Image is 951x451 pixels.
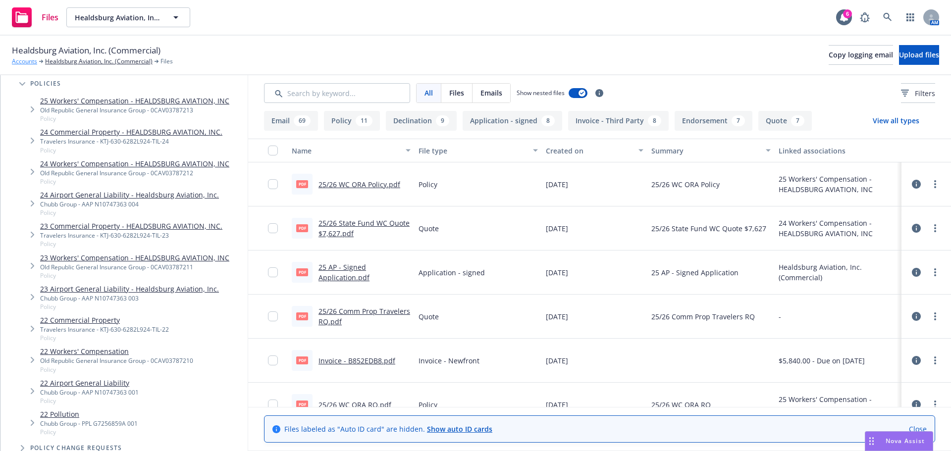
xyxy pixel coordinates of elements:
a: 22 Airport General Liability [40,378,139,388]
a: Files [8,3,62,31]
span: pdf [296,356,308,364]
a: more [929,266,941,278]
button: Upload files [899,45,939,65]
a: 25 AP - Signed Application.pdf [318,262,370,282]
a: Show auto ID cards [427,424,492,434]
div: Chubb Group - AAP N10747363 003 [40,294,219,302]
div: 7 [791,115,804,126]
a: 22 Pollution [40,409,138,419]
button: View all types [857,111,935,131]
button: Linked associations [775,139,901,162]
div: 7 [732,115,745,126]
span: Quote [419,311,439,322]
div: Chubb Group - AAP N10747363 004 [40,200,219,208]
a: more [929,399,941,410]
div: Healdsburg Aviation, Inc. (Commercial) [779,262,898,283]
button: Invoice - Third Party [568,111,669,131]
span: Filters [915,88,935,99]
span: 25/26 WC ORA Policy [651,179,720,190]
span: Policy [40,271,229,280]
a: Invoice - B852EDB8.pdf [318,356,395,365]
a: 22 Commercial Property [40,315,169,325]
button: Summary [647,139,774,162]
div: Travelers Insurance - KTJ-630-6282L924-TIL-24 [40,137,222,146]
div: - [779,311,781,322]
a: 25/26 WC ORA Policy.pdf [318,180,400,189]
div: 9 [436,115,449,126]
div: Drag to move [865,432,878,451]
a: 25/26 WC ORA RQ.pdf [318,400,391,409]
div: 25 Workers' Compensation - HEALDSBURG AVIATION, INC [779,394,898,415]
span: [DATE] [546,267,568,278]
div: Chubb Group - PPL G7256859A 001 [40,419,138,428]
span: Policy [419,179,437,190]
button: Copy logging email [829,45,893,65]
div: Old Republic General Insurance Group - 0CAV03787210 [40,356,193,365]
a: Switch app [900,7,920,27]
a: 23 Airport General Liability - Healdsburg Aviation, Inc. [40,284,219,294]
a: Report a Bug [855,7,875,27]
span: [DATE] [546,311,568,322]
span: Invoice - Newfront [419,355,479,366]
span: Nova Assist [886,437,925,445]
span: Healdsburg Aviation, Inc. (Commercial) [12,44,160,57]
span: Quote [419,223,439,234]
div: File type [419,146,527,156]
a: Close [909,424,927,434]
a: more [929,222,941,234]
a: 24 Airport General Liability - Healdsburg Aviation, Inc. [40,190,219,200]
span: Policy [40,365,193,374]
a: Search [878,7,898,27]
a: 25/26 State Fund WC Quote $7,627.pdf [318,218,410,238]
span: [DATE] [546,179,568,190]
div: Travelers Insurance - KTJ-630-6282L924-TIL-22 [40,325,169,334]
input: Toggle Row Selected [268,179,278,189]
input: Toggle Row Selected [268,311,278,321]
a: 24 Workers' Compensation - HEALDSBURG AVIATION, INC [40,158,229,169]
span: Policy [40,240,222,248]
button: Created on [542,139,648,162]
span: 25/26 Comm Prop Travelers RQ [651,311,755,322]
input: Search by keyword... [264,83,410,103]
button: Name [288,139,415,162]
input: Select all [268,146,278,155]
span: Policy [40,302,219,311]
span: 25/26 State Fund WC Quote $7,627 [651,223,766,234]
span: Files [449,88,464,98]
span: Files labeled as "Auto ID card" are hidden. [284,424,492,434]
div: 69 [294,115,311,126]
span: Upload files [899,50,939,59]
span: Application - signed [419,267,485,278]
input: Toggle Row Selected [268,355,278,365]
div: Old Republic General Insurance Group - 0CAV03787212 [40,169,229,177]
span: pdf [296,312,308,320]
a: 24 Commercial Property - HEALDSBURG AVIATION, INC. [40,127,222,137]
div: Linked associations [779,146,898,156]
button: Declination [386,111,457,131]
span: Files [42,13,58,21]
a: Accounts [12,57,37,66]
a: 22 Workers' Compensation [40,346,193,356]
a: more [929,178,941,190]
input: Toggle Row Selected [268,400,278,409]
span: Policy [419,400,437,410]
a: 23 Workers' Compensation - HEALDSBURG AVIATION, INC [40,252,229,263]
button: Email [264,111,318,131]
a: 25/26 Comm Prop Travelers RQ.pdf [318,306,410,326]
span: pdf [296,224,308,232]
span: Policy [40,146,222,154]
div: 25 Workers' Compensation - HEALDSBURG AVIATION, INC [779,174,898,195]
span: Show nested files [517,89,565,97]
span: Policies [30,81,61,87]
button: Policy [324,111,380,131]
span: Policy [40,114,229,123]
span: Files [160,57,173,66]
span: Policy [40,428,138,436]
a: Healdsburg Aviation, Inc. (Commercial) [45,57,153,66]
button: Nova Assist [865,431,933,451]
span: [DATE] [546,223,568,234]
div: Created on [546,146,633,156]
span: Filters [901,88,935,99]
span: 25/26 WC ORA RQ [651,400,711,410]
div: 8 [541,115,555,126]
